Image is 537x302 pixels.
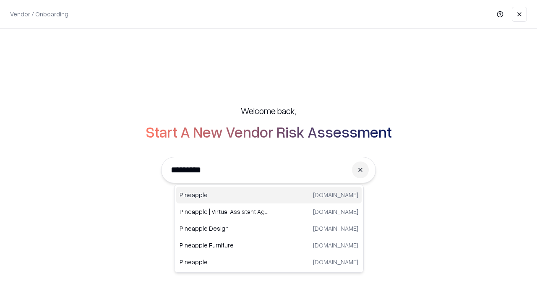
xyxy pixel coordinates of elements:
p: [DOMAIN_NAME] [313,258,358,266]
p: Pineapple [180,258,269,266]
h2: Start A New Vendor Risk Assessment [146,123,392,140]
div: Suggestions [174,185,364,273]
p: [DOMAIN_NAME] [313,241,358,250]
p: Pineapple [180,190,269,199]
p: Pineapple | Virtual Assistant Agency [180,207,269,216]
h5: Welcome back, [241,105,296,117]
p: [DOMAIN_NAME] [313,224,358,233]
p: Vendor / Onboarding [10,10,68,18]
p: Pineapple Design [180,224,269,233]
p: [DOMAIN_NAME] [313,190,358,199]
p: [DOMAIN_NAME] [313,207,358,216]
p: Pineapple Furniture [180,241,269,250]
